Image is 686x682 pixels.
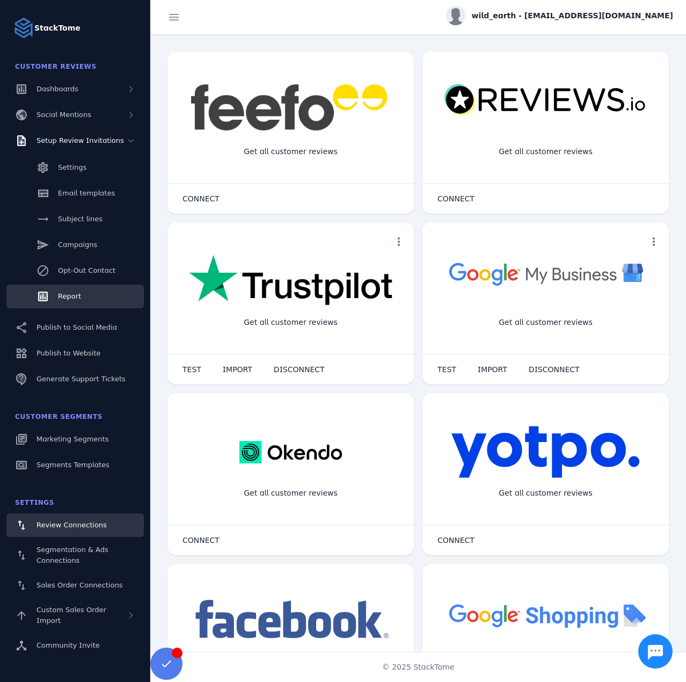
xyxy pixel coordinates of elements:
[37,546,108,564] span: Segmentation & Ads Connections
[444,84,647,117] img: reviewsio.svg
[6,285,144,308] a: Report
[6,342,144,365] a: Publish to Website
[183,195,220,202] span: CONNECT
[189,596,392,644] img: facebook.png
[6,513,144,537] a: Review Connections
[37,136,124,144] span: Setup Review Invitations
[37,85,78,93] span: Dashboards
[223,366,252,373] span: IMPORT
[37,461,110,469] span: Segments Templates
[37,435,108,443] span: Marketing Segments
[6,574,144,597] a: Sales Order Connections
[239,425,342,479] img: okendo.webp
[518,359,590,380] button: DISCONNECT
[6,367,144,391] a: Generate Support Tickets
[235,137,346,166] div: Get all customer reviews
[37,521,107,529] span: Review Connections
[172,188,230,209] button: CONNECT
[15,63,97,70] span: Customer Reviews
[6,316,144,339] a: Publish to Social Media
[382,662,455,673] span: © 2025 StackTome
[37,581,122,589] span: Sales Order Connections
[37,375,126,383] span: Generate Support Tickets
[437,195,475,202] span: CONNECT
[235,308,346,337] div: Get all customer reviews
[472,10,673,21] span: wild_earth - [EMAIL_ADDRESS][DOMAIN_NAME]
[13,17,34,39] img: Logo image
[37,111,91,119] span: Social Mentions
[437,366,456,373] span: TEST
[6,427,144,451] a: Marketing Segments
[490,137,601,166] div: Get all customer reviews
[446,6,465,25] img: profile.jpg
[478,366,507,373] span: IMPORT
[183,536,220,544] span: CONNECT
[189,84,392,131] img: feefo.png
[6,233,144,257] a: Campaigns
[6,259,144,282] a: Opt-Out Contact
[37,349,100,357] span: Publish to Website
[490,479,601,507] div: Get all customer reviews
[6,634,144,657] a: Community Invite
[212,359,263,380] button: IMPORT
[58,163,86,171] span: Settings
[6,182,144,205] a: Email templates
[444,596,647,634] img: googleshopping.png
[444,255,647,293] img: googlebusiness.png
[427,529,485,551] button: CONNECT
[263,359,335,380] button: DISCONNECT
[58,241,97,249] span: Campaigns
[427,359,467,380] button: TEST
[58,292,81,300] span: Report
[172,529,230,551] button: CONNECT
[482,650,609,678] div: Import Products from Google
[37,323,117,331] span: Publish to Social Media
[529,366,580,373] span: DISCONNECT
[451,425,640,479] img: yotpo.png
[437,536,475,544] span: CONNECT
[490,308,601,337] div: Get all customer reviews
[15,413,103,420] span: Customer Segments
[235,479,346,507] div: Get all customer reviews
[183,366,201,373] span: TEST
[467,359,518,380] button: IMPORT
[6,453,144,477] a: Segments Templates
[6,539,144,571] a: Segmentation & Ads Connections
[643,231,665,252] button: more
[58,189,115,197] span: Email templates
[58,215,103,223] span: Subject lines
[172,359,212,380] button: TEST
[58,266,115,274] span: Opt-Out Contact
[6,207,144,231] a: Subject lines
[6,156,144,179] a: Settings
[34,23,81,34] strong: StackTome
[388,231,410,252] button: more
[274,366,325,373] span: DISCONNECT
[446,6,673,25] button: wild_earth - [EMAIL_ADDRESS][DOMAIN_NAME]
[15,499,54,506] span: Settings
[37,606,106,625] span: Custom Sales Order Import
[189,255,392,307] img: trustpilot.png
[37,641,100,649] span: Community Invite
[427,188,485,209] button: CONNECT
